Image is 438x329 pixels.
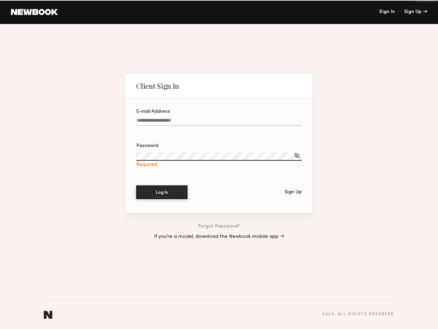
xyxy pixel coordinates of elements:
a: If you’re a model, download the Newbook mobile app → [154,234,284,239]
button: Log In [136,185,188,199]
div: Client Sign In [136,82,179,90]
div: 2025 , all rights reserved [322,312,394,317]
div: Password [136,144,302,148]
div: Sign Up [285,190,302,195]
div: Sign Up [404,10,427,14]
div: E-mail Address [136,109,302,114]
a: Forgot Password? [198,224,240,229]
input: E-mail Address [136,118,302,126]
input: PasswordRequired [136,152,302,161]
a: Sign In [379,10,395,14]
div: Required [136,162,302,168]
